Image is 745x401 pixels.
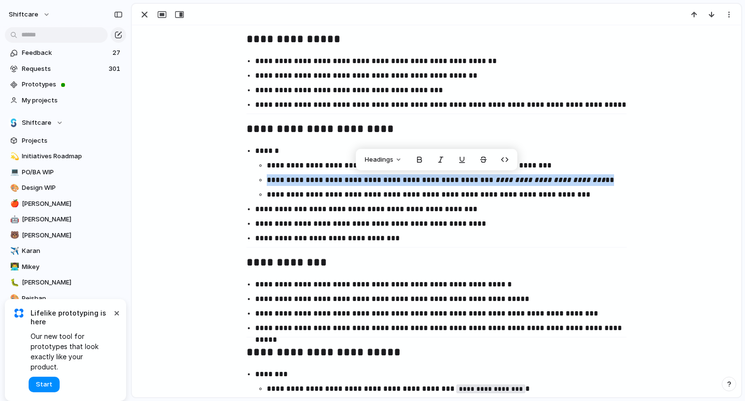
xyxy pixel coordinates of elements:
[10,167,17,178] div: 💻
[22,167,123,177] span: PO/BA WIP
[31,331,112,372] span: Our new tool for prototypes that look exactly like your product.
[22,64,106,74] span: Requests
[10,214,17,225] div: 🤖
[111,307,122,318] button: Dismiss
[22,262,123,272] span: Mikey
[5,134,126,148] a: Projects
[9,151,18,161] button: 💫
[5,260,126,274] a: 👨‍💻Mikey
[5,116,126,130] button: Shiftcare
[5,197,126,211] a: 🍎[PERSON_NAME]
[5,181,126,195] a: 🎨Design WIP
[9,231,18,240] button: 🐻
[9,215,18,224] button: 🤖
[31,309,112,326] span: Lifelike prototyping is here
[22,118,51,128] span: Shiftcare
[22,96,123,105] span: My projects
[5,149,126,164] a: 💫Initiatives Roadmap
[22,151,123,161] span: Initiatives Roadmap
[9,262,18,272] button: 👨‍💻
[5,62,126,76] a: Requests301
[365,155,393,165] span: Headings
[5,275,126,290] a: 🐛[PERSON_NAME]
[22,231,123,240] span: [PERSON_NAME]
[22,199,123,209] span: [PERSON_NAME]
[9,278,18,287] button: 🐛
[10,151,17,162] div: 💫
[9,10,38,19] span: shiftcare
[22,136,123,146] span: Projects
[5,244,126,258] a: ✈️Karan
[22,215,123,224] span: [PERSON_NAME]
[5,46,126,60] a: Feedback27
[22,183,123,193] span: Design WIP
[10,261,17,272] div: 👨‍💻
[9,183,18,193] button: 🎨
[22,294,123,303] span: Peishan
[9,199,18,209] button: 🍎
[113,48,122,58] span: 27
[9,294,18,303] button: 🎨
[22,48,110,58] span: Feedback
[29,377,60,392] button: Start
[5,165,126,180] a: 💻PO/BA WIP
[22,80,123,89] span: Prototypes
[4,7,55,22] button: shiftcare
[9,246,18,256] button: ✈️
[9,167,18,177] button: 💻
[22,246,123,256] span: Karan
[10,277,17,288] div: 🐛
[5,93,126,108] a: My projects
[10,246,17,257] div: ✈️
[36,380,52,389] span: Start
[10,293,17,304] div: 🎨
[5,228,126,243] a: 🐻[PERSON_NAME]
[22,278,123,287] span: [PERSON_NAME]
[5,77,126,92] a: Prototypes
[359,152,408,167] button: Headings
[5,291,126,306] a: 🎨Peishan
[10,183,17,194] div: 🎨
[5,212,126,227] a: 🤖[PERSON_NAME]
[109,64,122,74] span: 301
[10,230,17,241] div: 🐻
[10,198,17,209] div: 🍎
